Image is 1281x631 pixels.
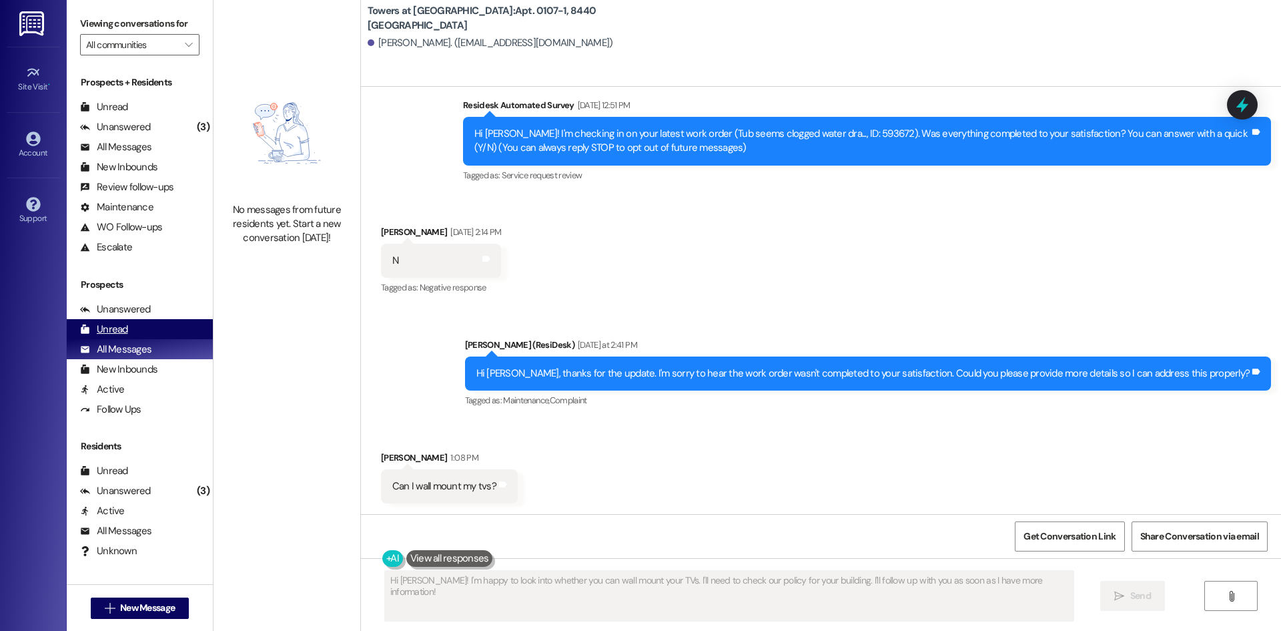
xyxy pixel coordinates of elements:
[80,220,162,234] div: WO Follow-ups
[80,524,151,538] div: All Messages
[80,343,151,357] div: All Messages
[80,544,137,558] div: Unknown
[80,484,151,498] div: Unanswered
[80,323,128,337] div: Unread
[193,481,213,501] div: (3)
[7,61,60,97] a: Site Visit •
[67,439,213,453] div: Residents
[228,70,346,196] img: empty-state
[80,200,153,214] div: Maintenance
[420,282,486,293] span: Negative response
[80,120,151,134] div: Unanswered
[7,128,60,164] a: Account
[463,166,1271,185] div: Tagged as:
[80,403,141,417] div: Follow Ups
[80,180,173,194] div: Review follow-ups
[120,601,175,615] span: New Message
[86,34,178,55] input: All communities
[392,254,398,268] div: N
[80,140,151,154] div: All Messages
[381,278,501,297] div: Tagged as:
[80,504,125,518] div: Active
[105,603,115,614] i: 
[80,100,128,114] div: Unread
[463,98,1271,117] div: Residesk Automated Survey
[1114,591,1124,602] i: 
[7,193,60,229] a: Support
[381,225,501,244] div: [PERSON_NAME]
[80,240,132,254] div: Escalate
[385,571,1074,621] textarea: Hi [PERSON_NAME]! I'm happy to look into whether you can wall mount your TVs. I'll need to check ...
[1015,521,1124,552] button: Get Conversation Link
[447,451,478,465] div: 1:08 PM
[80,464,128,478] div: Unread
[1100,581,1165,611] button: Send
[392,479,496,493] div: Can I wall mount my tvs?
[67,75,213,89] div: Prospects + Residents
[228,203,346,246] div: No messages from future residents yet. Start a new conversation [DATE]!
[80,363,157,377] div: New Inbounds
[1140,530,1259,544] span: Share Conversation via email
[80,160,157,174] div: New Inbounds
[503,395,549,406] span: Maintenance ,
[1132,521,1268,552] button: Share Conversation via email
[67,278,213,292] div: Prospects
[368,4,634,33] b: Towers at [GEOGRAPHIC_DATA]: Apt. 0107-1, 8440 [GEOGRAPHIC_DATA]
[1023,530,1116,544] span: Get Conversation Link
[185,39,192,50] i: 
[574,338,637,352] div: [DATE] at 2:41 PM
[193,117,213,138] div: (3)
[48,80,50,89] span: •
[91,598,189,619] button: New Message
[1130,589,1151,603] span: Send
[476,367,1250,381] div: Hi [PERSON_NAME], thanks for the update. I'm sorry to hear the work order wasn't completed to you...
[80,302,151,317] div: Unanswered
[550,395,587,406] span: Complaint
[80,383,125,397] div: Active
[1226,591,1236,602] i: 
[465,338,1272,357] div: [PERSON_NAME] (ResiDesk)
[80,13,199,34] label: Viewing conversations for
[368,36,613,50] div: [PERSON_NAME]. ([EMAIL_ADDRESS][DOMAIN_NAME])
[19,11,47,36] img: ResiDesk Logo
[574,98,630,112] div: [DATE] 12:51 PM
[381,451,518,469] div: [PERSON_NAME]
[465,391,1272,410] div: Tagged as:
[502,170,582,181] span: Service request review
[447,225,501,239] div: [DATE] 2:14 PM
[474,127,1250,156] div: Hi [PERSON_NAME]! I'm checking in on your latest work order (Tub seems clogged water dra..., ID: ...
